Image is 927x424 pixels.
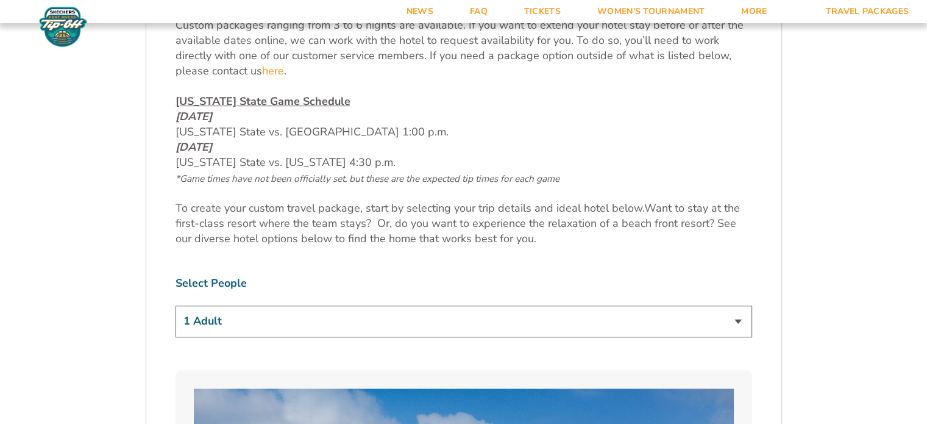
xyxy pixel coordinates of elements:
a: here [262,63,284,79]
span: *Game times have not been officially set, but these are the expected tip times for each game [176,173,559,185]
span: Custom packages ranging from 3 to 6 nights are available. If you want to extend your hotel stay b... [176,18,744,79]
label: Select People [176,276,752,291]
span: [US_STATE] State Game Schedule [176,94,350,109]
span: To create your custom travel package, start by selecting your trip details and ideal hotel below. [176,201,644,215]
span: . [284,63,286,78]
p: Want to stay at the first-class resort where the team stays? Or, do you want to experience the re... [176,201,752,247]
em: [DATE] [176,109,212,124]
img: Fort Myers Tip-Off [37,6,90,48]
em: [DATE] [176,140,212,154]
span: [US_STATE] State vs. [GEOGRAPHIC_DATA] 1:00 p.m. [US_STATE] State vs. [US_STATE] 4:30 p.m. [176,109,559,185]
